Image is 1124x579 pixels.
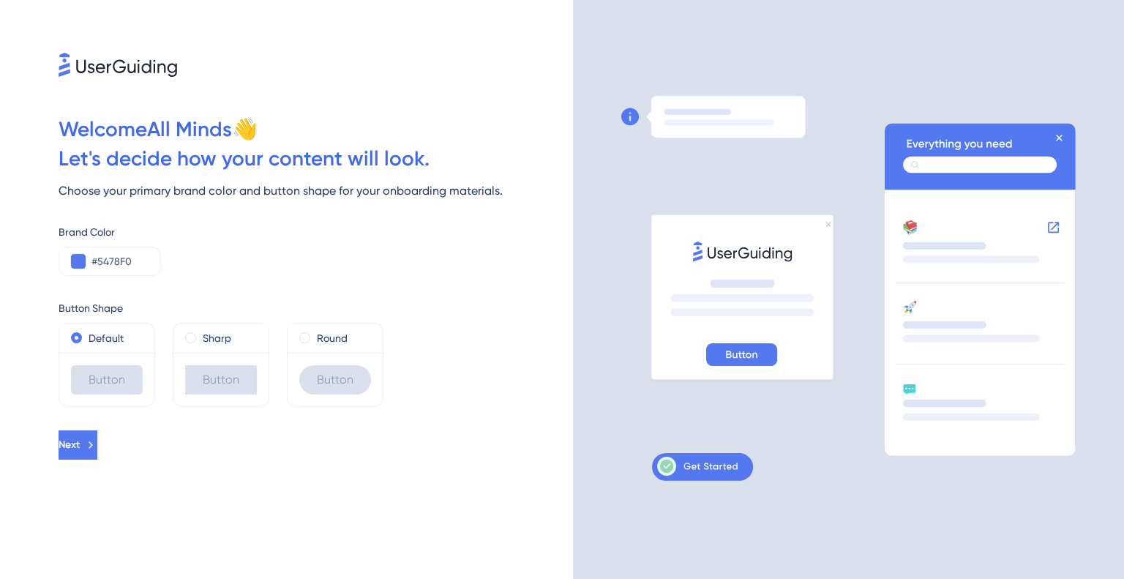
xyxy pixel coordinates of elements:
button: Next [59,430,97,460]
span: Next [59,436,80,454]
label: Default [89,329,124,347]
div: Button [71,365,143,395]
label: Round [317,329,348,347]
div: Brand Color [59,223,573,241]
div: Choose your primary brand color and button shape for your onboarding materials. [59,182,573,200]
div: Button Shape [59,299,573,317]
div: Let ' s decide how your content will look. [59,144,573,173]
div: Button [299,365,371,395]
label: Sharp [203,329,231,347]
div: Welcome All Minds 👋 [59,115,573,144]
div: Button [185,365,257,395]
